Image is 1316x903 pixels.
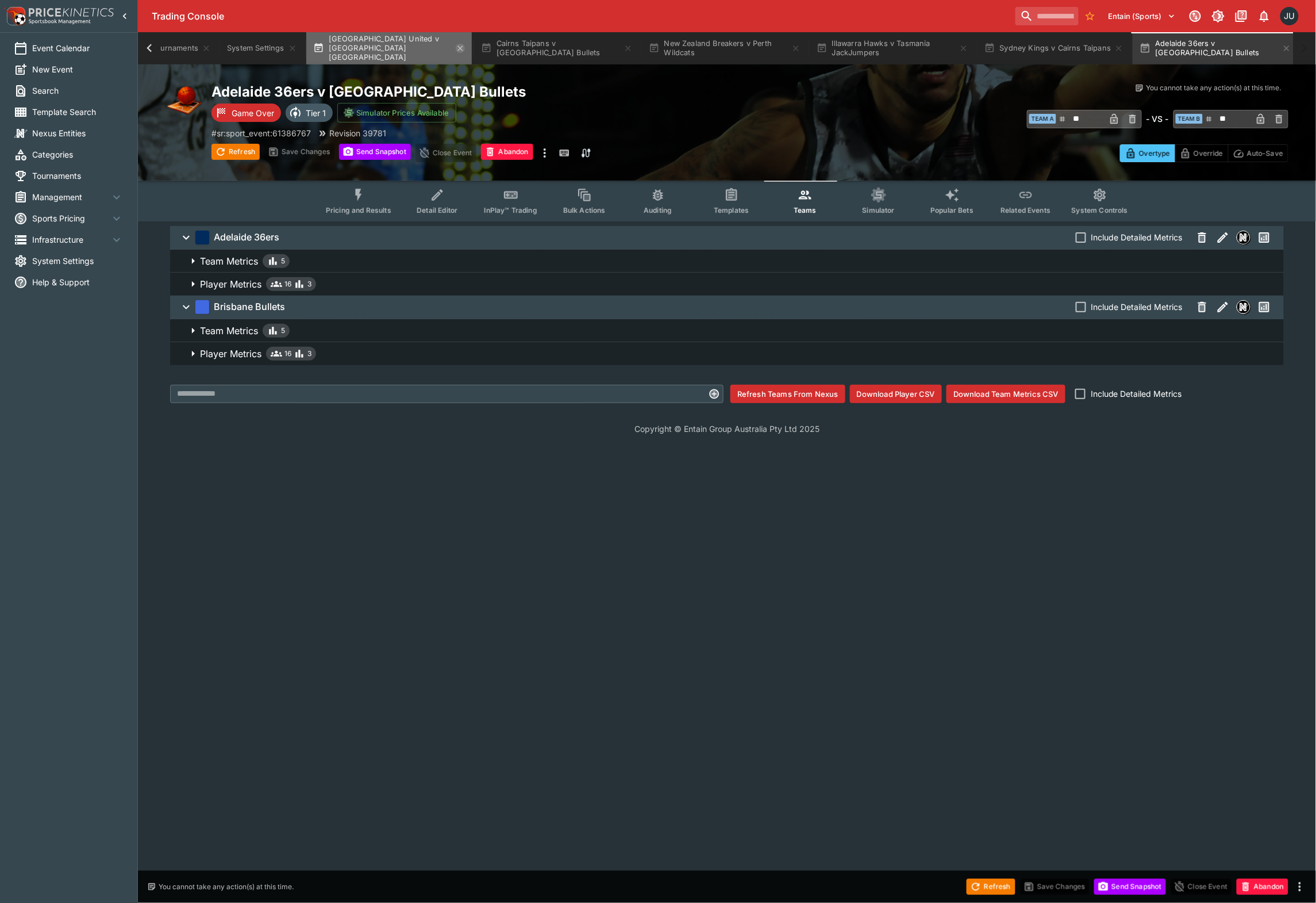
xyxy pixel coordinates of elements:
[337,103,456,123] button: Simulator Prices Available
[1091,388,1182,400] span: Include Detailed Metrics
[32,170,124,182] span: Tournaments
[967,879,1015,895] button: Refresh
[1233,297,1254,317] button: Nexus
[978,32,1131,64] button: Sydney Kings v Cairns Taipans
[200,254,258,268] p: Team Metrics
[1237,880,1288,891] span: Mark an event as closed and abandoned.
[1237,231,1250,244] img: nexus.svg
[214,231,279,243] h6: Adelaide 36ers
[1228,144,1288,162] button: Auto-Save
[1175,144,1228,162] button: Override
[129,32,218,64] button: Tournaments
[32,212,110,224] span: Sports Pricing
[714,206,749,215] span: Templates
[1102,7,1183,25] button: Select Tenant
[417,206,457,215] span: Detail Editor
[32,276,124,288] span: Help & Support
[214,301,285,313] h6: Brisbane Bullets
[232,107,274,119] p: Game Over
[1237,300,1250,314] div: Nexus
[484,206,537,215] span: InPlay™ Trading
[211,144,260,160] button: Refresh
[1015,7,1079,25] input: search
[1001,206,1051,215] span: Related Events
[1091,231,1183,243] span: Include Detailed Metrics
[642,32,807,64] button: New Zealand Breakers v Perth Wildcats
[306,107,326,119] p: Tier 1
[211,127,311,139] p: Copy To Clipboard
[170,250,1284,273] button: Team Metrics5
[317,181,1137,221] div: Event type filters
[1146,83,1282,93] p: You cannot take any action(s) at this time.
[1237,879,1288,895] button: Abandon
[1277,3,1302,29] button: Justin.Walsh
[339,144,411,160] button: Send Snapshot
[138,423,1316,435] p: Copyright © Entain Group Australia Pty Ltd 2025
[32,106,124,118] span: Template Search
[29,8,114,17] img: PriceKinetics
[159,882,294,892] p: You cannot take any action(s) at this time.
[1208,6,1229,26] button: Toggle light/dark mode
[3,5,26,28] img: PriceKinetics Logo
[644,206,672,215] span: Auditing
[281,255,285,267] span: 5
[1293,880,1307,894] button: more
[32,255,124,267] span: System Settings
[152,10,1011,22] div: Trading Console
[730,385,845,403] button: Refresh Teams From Nexus
[930,206,973,215] span: Popular Bets
[1254,6,1275,26] button: Notifications
[284,348,291,359] span: 16
[538,144,552,162] button: more
[32,148,124,160] span: Categories
[32,63,124,75] span: New Event
[1231,6,1252,26] button: Documentation
[1091,301,1183,313] span: Include Detailed Metrics
[1237,301,1250,313] img: nexus.svg
[200,277,261,291] p: Player Metrics
[1254,297,1275,317] button: Past Performances
[946,385,1065,403] button: Download Team Metrics CSV
[563,206,606,215] span: Bulk Actions
[1237,231,1250,244] div: Nexus
[284,278,291,290] span: 16
[1146,113,1169,125] h6: - VS -
[1094,879,1166,895] button: Send Snapshot
[32,127,124,139] span: Nexus Entities
[32,234,110,246] span: Infrastructure
[850,385,942,403] button: Download Player CSV
[1176,114,1203,124] span: Team B
[474,32,640,64] button: Cairns Taipans v [GEOGRAPHIC_DATA] Bullets
[170,226,1284,249] button: Adelaide 36ersInclude Detailed MetricsNexusPast Performances
[32,191,110,203] span: Management
[32,42,124,54] span: Event Calendar
[329,127,386,139] p: Revision 39781
[220,32,303,64] button: System Settings
[1139,147,1170,159] p: Overtype
[326,206,391,215] span: Pricing and Results
[32,85,124,97] span: Search
[481,144,533,160] button: Abandon
[1247,147,1283,159] p: Auto-Save
[281,325,285,336] span: 5
[29,19,91,24] img: Sportsbook Management
[307,278,311,290] span: 3
[1254,227,1275,248] button: Past Performances
[200,347,261,361] p: Player Metrics
[1185,6,1206,26] button: Connected to PK
[1072,206,1128,215] span: System Controls
[863,206,895,215] span: Simulator
[1029,114,1056,124] span: Team A
[1233,227,1254,248] button: Nexus
[170,296,1284,319] button: Brisbane BulletsInclude Detailed MetricsNexusPast Performances
[1194,147,1223,159] p: Override
[1120,144,1175,162] button: Overtype
[1120,144,1288,162] div: Start From
[307,348,311,359] span: 3
[166,83,202,120] img: basketball.png
[306,32,472,64] button: [GEOGRAPHIC_DATA] United v [GEOGRAPHIC_DATA] [GEOGRAPHIC_DATA]
[211,83,750,101] h2: Copy To Clipboard
[170,319,1284,342] button: Team Metrics5
[200,324,258,338] p: Team Metrics
[810,32,975,64] button: Illawarra Hawks v Tasmania JackJumpers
